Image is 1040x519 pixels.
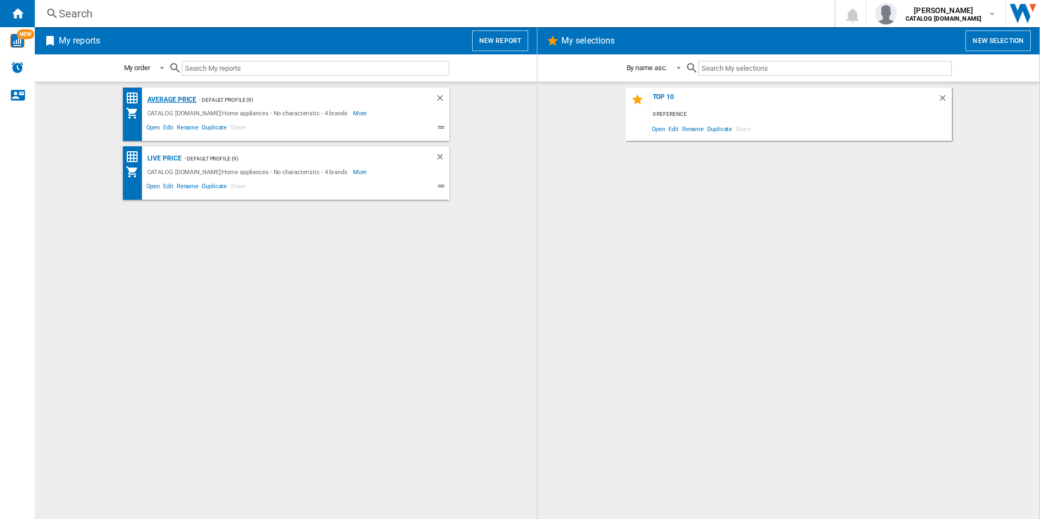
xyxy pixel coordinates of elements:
input: Search My selections [698,61,951,76]
button: New selection [965,30,1031,51]
img: alerts-logo.svg [11,61,24,74]
span: Rename [680,121,705,136]
span: Share [228,181,247,194]
div: LIVE PRICE [145,152,182,165]
span: Share [734,121,753,136]
span: Rename [175,122,200,135]
div: - Default profile (9) [196,93,413,107]
img: profile.jpg [875,3,897,24]
span: Rename [175,181,200,194]
div: Delete [435,93,449,107]
div: Price Matrix [126,91,145,105]
div: Delete [938,93,952,108]
span: Duplicate [200,181,228,194]
div: Delete [435,152,449,165]
img: wise-card.svg [10,34,24,48]
div: My Assortment [126,165,145,178]
span: Edit [162,181,175,194]
div: average price [145,93,197,107]
div: - Default profile (9) [182,152,413,165]
span: More [353,165,369,178]
span: Edit [667,121,680,136]
span: Open [650,121,667,136]
b: CATALOG [DOMAIN_NAME] [906,15,981,22]
span: Duplicate [200,122,228,135]
div: Search [59,6,806,21]
span: NEW [17,29,34,39]
input: Search My reports [182,61,449,76]
span: Share [228,122,247,135]
div: By name asc. [627,64,667,72]
div: Top 10 [650,93,938,108]
span: Duplicate [705,121,734,136]
h2: My selections [559,30,617,51]
div: My order [124,64,150,72]
div: My Assortment [126,107,145,120]
span: Open [145,122,162,135]
div: 0 reference [650,108,952,121]
h2: My reports [57,30,102,51]
span: [PERSON_NAME] [906,5,981,16]
button: New report [472,30,528,51]
span: More [353,107,369,120]
span: Edit [162,122,175,135]
div: CATALOG [DOMAIN_NAME]:Home appliances - No characteristic - 4 brands [145,165,353,178]
span: Open [145,181,162,194]
div: Price Matrix [126,150,145,164]
div: CATALOG [DOMAIN_NAME]:Home appliances - No characteristic - 4 brands [145,107,353,120]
